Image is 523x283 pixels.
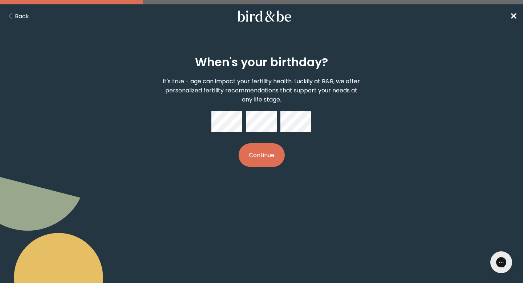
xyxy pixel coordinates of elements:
[162,77,361,104] p: It's true - age can impact your fertility health. Luckily at B&B, we offer personalized fertility...
[510,10,517,22] span: ✕
[487,249,516,276] iframe: Gorgias live chat messenger
[195,53,328,71] h2: When's your birthday?
[6,12,29,21] button: Back Button
[239,143,285,167] button: Continue
[510,10,517,23] a: ✕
